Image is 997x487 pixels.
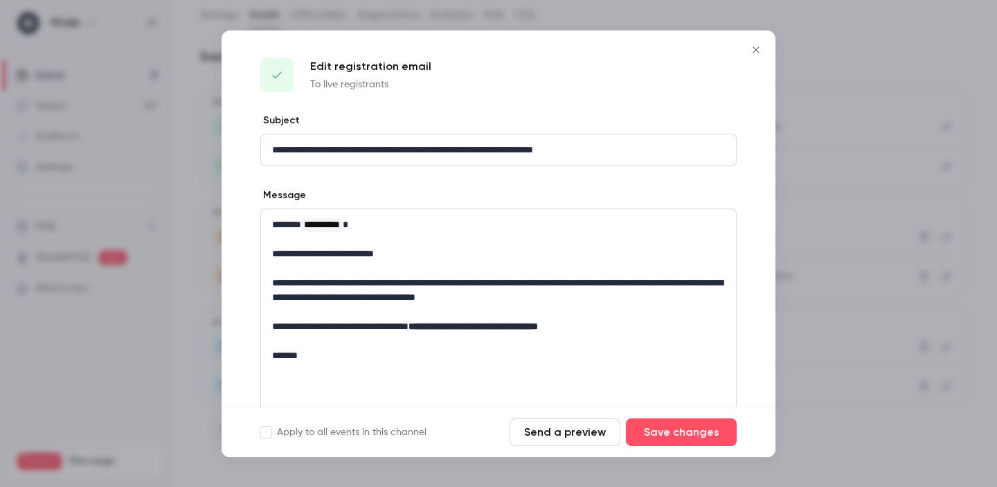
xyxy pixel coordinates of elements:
[310,78,431,91] p: To live registrants
[510,418,620,446] button: Send a preview
[260,425,426,439] label: Apply to all events in this channel
[260,188,306,202] label: Message
[310,58,431,75] p: Edit registration email
[261,209,736,371] div: editor
[626,418,737,446] button: Save changes
[260,114,300,127] label: Subject
[261,134,736,166] div: editor
[742,36,770,64] button: Close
